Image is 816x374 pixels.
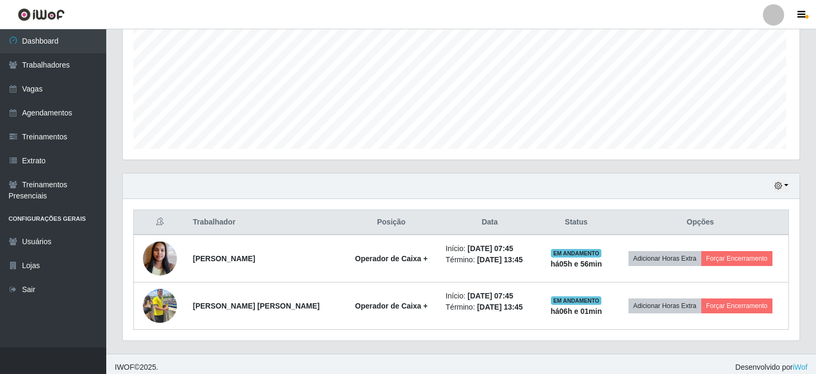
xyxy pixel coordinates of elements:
strong: Operador de Caixa + [355,254,428,263]
span: EM ANDAMENTO [551,296,601,305]
button: Adicionar Horas Extra [628,298,701,313]
time: [DATE] 13:45 [477,303,523,311]
li: Início: [446,290,534,302]
li: Início: [446,243,534,254]
span: © 2025 . [115,362,158,373]
th: Status [540,210,612,235]
time: [DATE] 13:45 [477,255,523,264]
li: Término: [446,302,534,313]
span: IWOF [115,363,134,371]
button: Forçar Encerramento [701,251,772,266]
time: [DATE] 07:45 [467,292,513,300]
img: 1746889742233.jpeg [143,236,177,281]
strong: há 06 h e 01 min [550,307,602,315]
li: Término: [446,254,534,265]
strong: Operador de Caixa + [355,302,428,310]
img: CoreUI Logo [18,8,65,21]
img: 1748380759498.jpeg [143,283,177,328]
button: Forçar Encerramento [701,298,772,313]
time: [DATE] 07:45 [467,244,513,253]
th: Posição [343,210,439,235]
span: Desenvolvido por [735,362,807,373]
button: Adicionar Horas Extra [628,251,701,266]
th: Trabalhador [186,210,343,235]
strong: [PERSON_NAME] [PERSON_NAME] [193,302,320,310]
th: Opções [612,210,788,235]
th: Data [439,210,540,235]
strong: há 05 h e 56 min [550,260,602,268]
strong: [PERSON_NAME] [193,254,255,263]
a: iWof [793,363,807,371]
span: EM ANDAMENTO [551,249,601,257]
